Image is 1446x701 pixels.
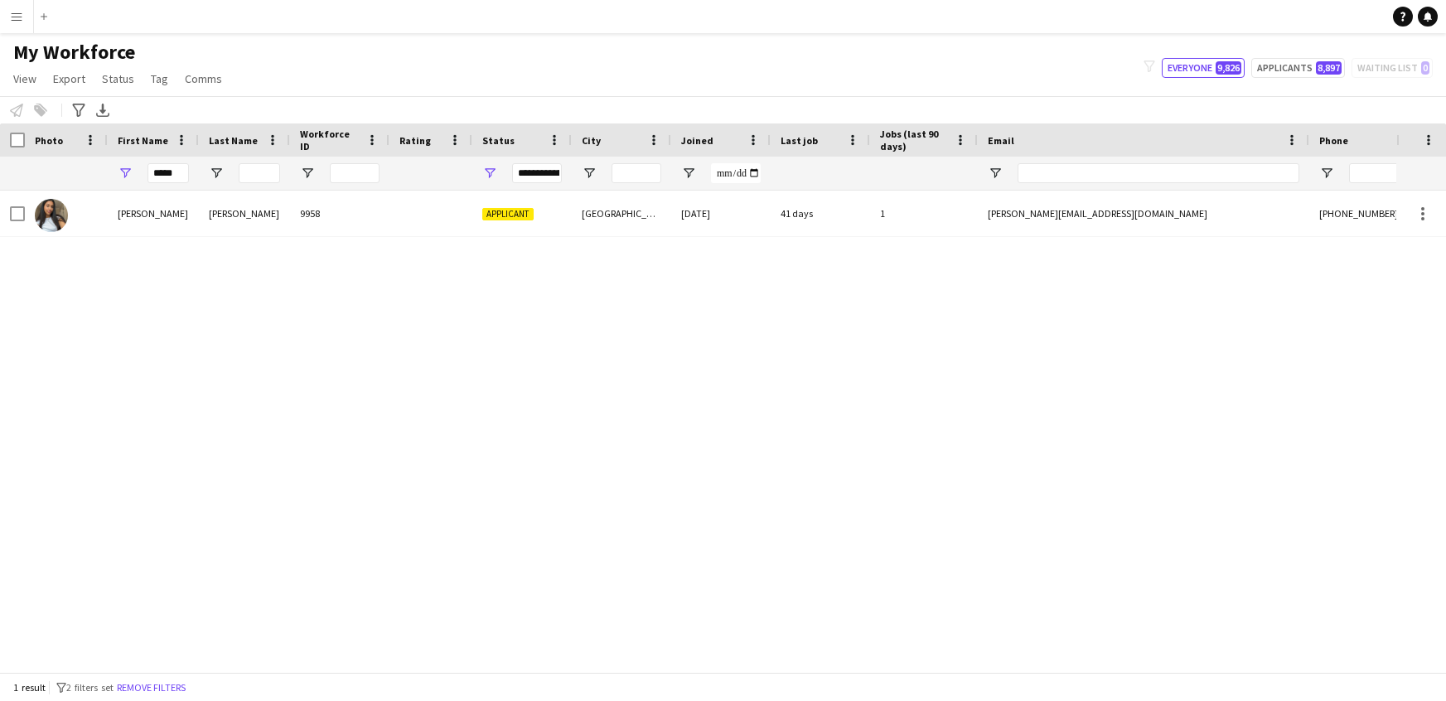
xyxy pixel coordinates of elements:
[148,163,189,183] input: First Name Filter Input
[35,199,68,232] img: Harvinder Dhaliwal
[239,163,280,183] input: Last Name Filter Input
[988,134,1014,147] span: Email
[870,191,978,236] div: 1
[681,134,713,147] span: Joined
[1216,61,1241,75] span: 9,826
[114,679,189,697] button: Remove filters
[53,71,85,86] span: Export
[93,100,113,120] app-action-btn: Export XLSX
[399,134,431,147] span: Rating
[988,166,1003,181] button: Open Filter Menu
[671,191,771,236] div: [DATE]
[102,71,134,86] span: Status
[178,68,229,89] a: Comms
[66,681,114,694] span: 2 filters set
[978,191,1309,236] div: [PERSON_NAME][EMAIL_ADDRESS][DOMAIN_NAME]
[69,100,89,120] app-action-btn: Advanced filters
[13,40,135,65] span: My Workforce
[290,191,389,236] div: 9958
[330,163,380,183] input: Workforce ID Filter Input
[681,166,696,181] button: Open Filter Menu
[572,191,671,236] div: [GEOGRAPHIC_DATA]
[185,71,222,86] span: Comms
[612,163,661,183] input: City Filter Input
[880,128,948,152] span: Jobs (last 90 days)
[300,166,315,181] button: Open Filter Menu
[1316,61,1342,75] span: 8,897
[144,68,175,89] a: Tag
[209,166,224,181] button: Open Filter Menu
[209,134,258,147] span: Last Name
[582,166,597,181] button: Open Filter Menu
[118,166,133,181] button: Open Filter Menu
[1319,134,1348,147] span: Phone
[582,134,601,147] span: City
[300,128,360,152] span: Workforce ID
[482,166,497,181] button: Open Filter Menu
[781,134,818,147] span: Last job
[1162,58,1245,78] button: Everyone9,826
[482,134,515,147] span: Status
[13,71,36,86] span: View
[95,68,141,89] a: Status
[711,163,761,183] input: Joined Filter Input
[199,191,290,236] div: [PERSON_NAME]
[7,68,43,89] a: View
[108,191,199,236] div: [PERSON_NAME]
[482,208,534,220] span: Applicant
[46,68,92,89] a: Export
[151,71,168,86] span: Tag
[1018,163,1299,183] input: Email Filter Input
[35,134,63,147] span: Photo
[1319,166,1334,181] button: Open Filter Menu
[118,134,168,147] span: First Name
[771,191,870,236] div: 41 days
[1251,58,1345,78] button: Applicants8,897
